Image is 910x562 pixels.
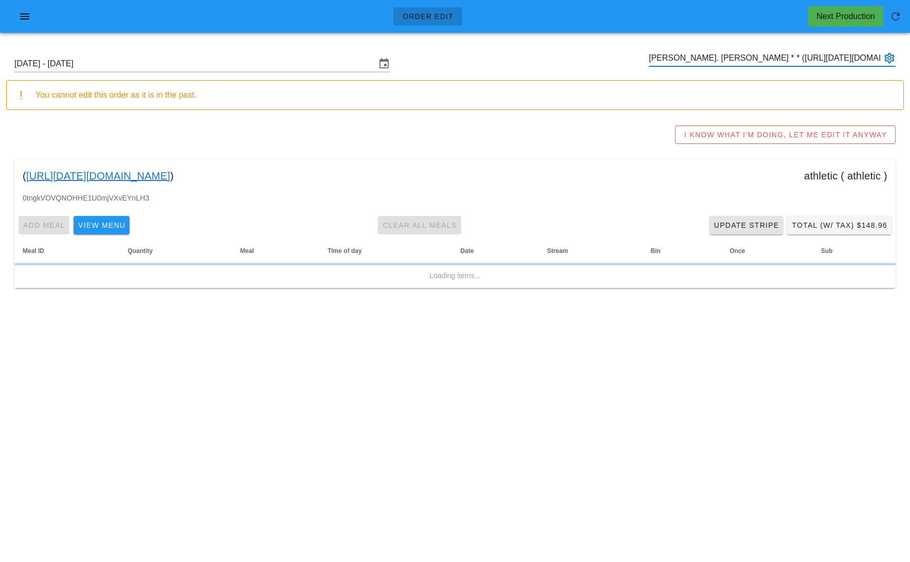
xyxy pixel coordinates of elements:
[14,263,896,288] td: Loading items...
[730,247,745,255] span: Once
[26,168,170,184] a: [URL][DATE][DOMAIN_NAME]
[240,247,254,255] span: Meal
[709,216,784,234] a: Update Stripe
[119,239,232,263] th: Quantity: Not sorted. Activate to sort ascending.
[14,239,119,263] th: Meal ID: Not sorted. Activate to sort ascending.
[393,7,462,26] a: Order Edit
[319,239,452,263] th: Time of day: Not sorted. Activate to sort ascending.
[791,221,887,229] span: Total (w/ Tax) $148.96
[78,221,125,229] span: View Menu
[402,12,453,21] span: Order Edit
[461,247,474,255] span: Date
[128,247,153,255] span: Quantity
[675,125,896,144] button: I KNOW WHAT I'M DOING, LET ME EDIT IT ANYWAY
[649,50,881,66] input: Search by email or name
[23,247,44,255] span: Meal ID
[650,247,660,255] span: Bin
[14,159,896,192] div: ( ) athletic ( athletic )
[684,131,887,139] span: I KNOW WHAT I'M DOING, LET ME EDIT IT ANYWAY
[642,239,721,263] th: Bin: Not sorted. Activate to sort ascending.
[714,221,779,229] span: Update Stripe
[327,247,361,255] span: Time of day
[35,90,196,99] span: You cannot edit this order as it is in the past.
[232,239,319,263] th: Meal: Not sorted. Activate to sort ascending.
[74,216,130,234] button: View Menu
[821,247,833,255] span: Sub
[14,192,896,212] div: 0tngkVOVQNOHHE1U0mjVXvEYnLH3
[721,239,813,263] th: Once: Not sorted. Activate to sort ascending.
[816,10,875,23] div: Next Production
[883,52,896,64] button: appended action
[452,239,539,263] th: Date: Not sorted. Activate to sort ascending.
[539,239,642,263] th: Stream: Not sorted. Activate to sort ascending.
[813,239,896,263] th: Sub: Not sorted. Activate to sort ascending.
[787,216,891,234] button: Total (w/ Tax) $148.96
[547,247,568,255] span: Stream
